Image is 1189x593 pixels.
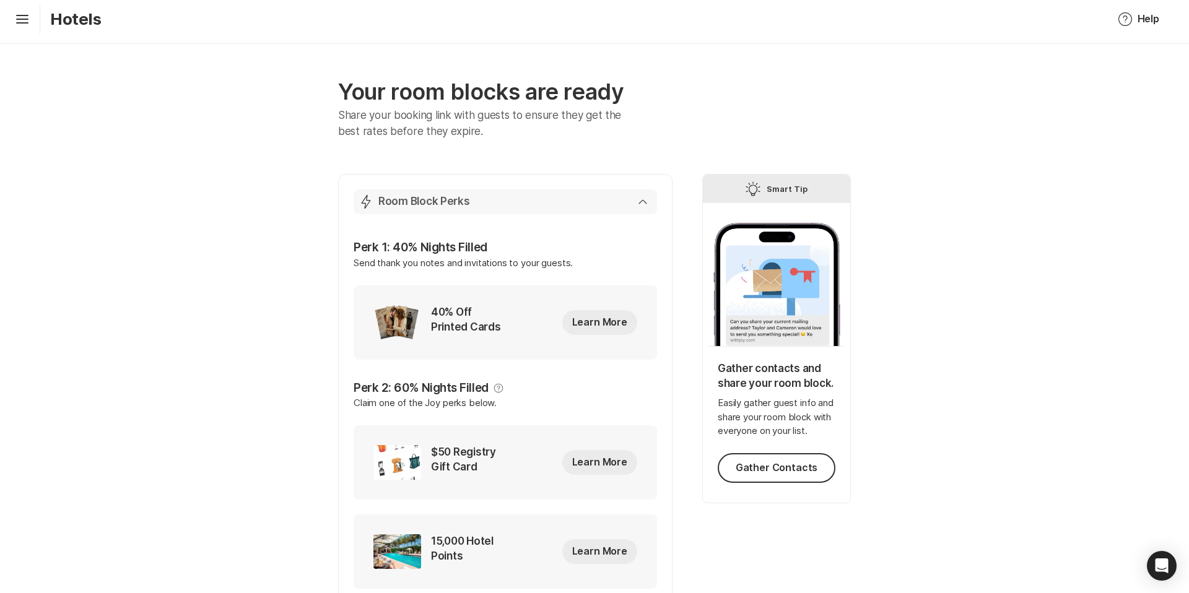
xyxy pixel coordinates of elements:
p: $50 Registry Gift Card [431,445,504,480]
p: 40% Off Printed Cards [431,305,504,340]
p: Perk 2: 60% Nights Filled [354,379,489,397]
img: incentive [373,534,421,569]
button: Gather Contacts [718,453,835,483]
p: Claim one of the Joy perks below. [354,396,657,425]
p: Send thank you notes and invitations to your guests. [354,256,657,285]
div: Open Intercom Messenger [1147,551,1177,581]
p: Gather contacts and share your room block. [718,361,835,391]
button: Room Block Perks [354,189,657,214]
button: Help [1103,4,1174,34]
p: Hotels [50,9,102,28]
p: Easily gather guest info and share your room block with everyone on your list. [718,396,835,438]
img: incentive [373,445,421,480]
p: 15,000 Hotel Points [431,534,497,569]
img: incentive [373,305,421,340]
p: Perk 1: 40% Nights Filled [354,239,657,256]
p: Smart Tip [767,181,808,196]
button: Learn More [562,539,637,564]
button: Learn More [562,310,637,335]
p: Share your booking link with guests to ensure they get the best rates before they expire. [338,108,640,139]
p: Your room blocks are ready [338,79,673,105]
button: Learn More [562,450,637,475]
p: Room Block Perks [378,194,470,209]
